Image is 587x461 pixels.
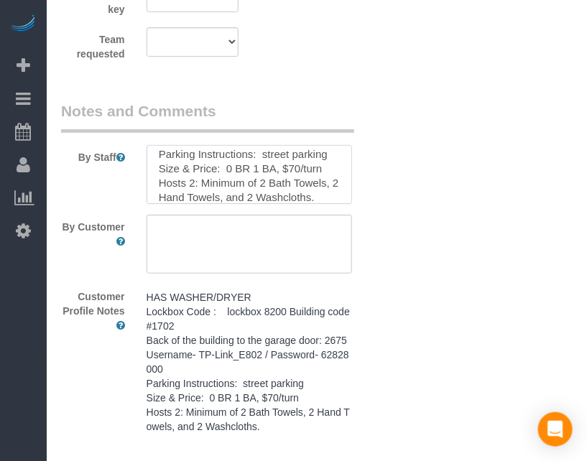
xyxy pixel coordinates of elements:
img: Automaid Logo [9,14,37,34]
label: Team requested [50,27,136,61]
pre: HAS WASHER/DRYER Lockbox Code : lockbox 8200 Building code #1702 Back of the building to the gara... [147,290,352,434]
label: Customer Profile Notes [50,284,136,332]
div: Open Intercom Messenger [538,412,573,447]
label: By Staff [50,145,136,164]
legend: Notes and Comments [61,101,354,133]
label: By Customer [50,215,136,248]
